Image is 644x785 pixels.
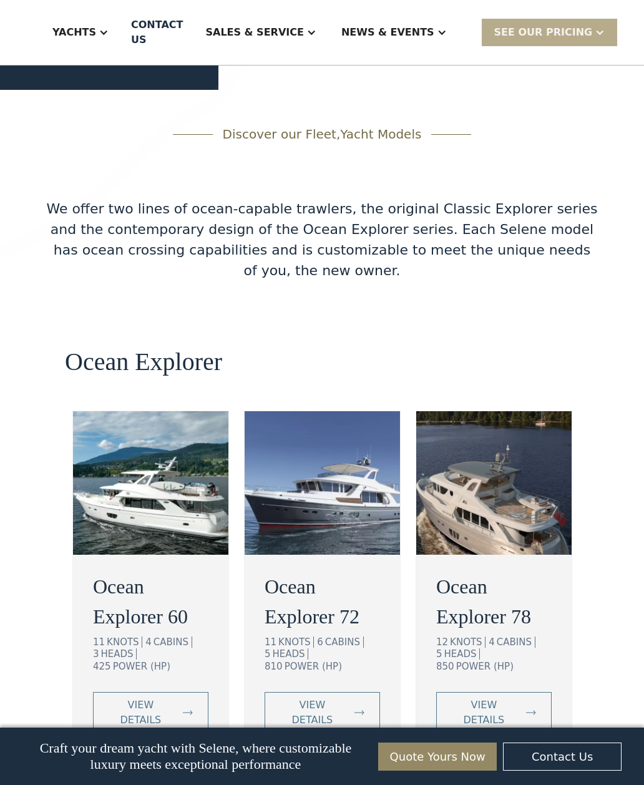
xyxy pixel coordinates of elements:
[341,25,434,40] div: News & EVENTS
[278,636,314,648] div: KNOTS
[436,692,552,733] a: view details
[265,692,380,733] a: view details
[280,698,344,728] div: view details
[503,743,622,771] a: Contact Us
[416,411,572,555] img: ocean going trawler
[489,636,495,648] div: 4
[145,636,152,648] div: 4
[193,7,328,57] div: Sales & Service
[497,636,535,648] div: CABINS
[482,19,618,46] div: SEE Our Pricing
[93,692,208,733] a: view details
[285,661,342,672] div: POWER (HP)
[317,636,323,648] div: 6
[107,636,142,648] div: KNOTS
[45,198,599,281] div: We offer two lines of ocean-capable trawlers, the original Classic Explorer series and the contem...
[22,740,369,773] p: Craft your dream yacht with Selene, where customizable luxury meets exceptional performance
[93,572,208,631] a: Ocean Explorer 60
[265,648,271,660] div: 5
[245,411,400,555] img: ocean going trawler
[494,25,593,40] div: SEE Our Pricing
[93,636,105,648] div: 11
[450,636,485,648] div: KNOTS
[65,348,222,376] h2: Ocean Explorer
[101,648,137,660] div: HEADS
[456,661,514,672] div: POWER (HP)
[265,636,276,648] div: 11
[131,17,183,47] div: Contact US
[73,411,228,555] img: ocean going trawler
[40,7,121,57] div: Yachts
[378,743,497,771] a: Quote Yours Now
[436,648,442,660] div: 5
[109,698,173,728] div: view details
[325,636,364,648] div: CABINS
[436,636,448,648] div: 12
[354,710,364,715] img: icon
[205,25,303,40] div: Sales & Service
[436,572,552,631] a: Ocean Explorer 78
[154,636,192,648] div: CABINS
[223,125,422,144] div: Discover our Fleet,
[265,661,283,672] div: 810
[183,710,193,715] img: icon
[452,698,516,728] div: view details
[444,648,481,660] div: HEADS
[329,7,459,57] div: News & EVENTS
[93,661,111,672] div: 425
[436,661,454,672] div: 850
[52,25,96,40] div: Yachts
[526,710,536,715] img: icon
[113,661,170,672] div: POWER (HP)
[93,648,99,660] div: 3
[265,572,380,631] a: Ocean Explorer 72
[340,127,421,142] span: Yacht Models
[273,648,309,660] div: HEADS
